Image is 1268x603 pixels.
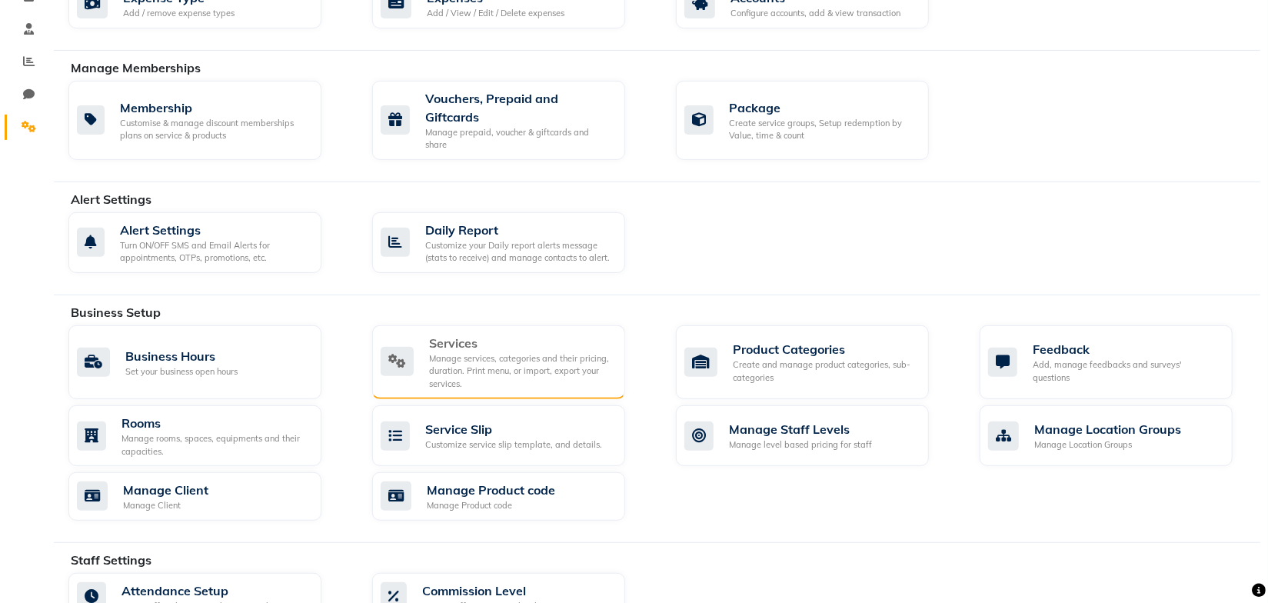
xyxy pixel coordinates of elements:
a: Business HoursSet your business open hours [68,325,349,400]
a: Daily ReportCustomize your Daily report alerts message (stats to receive) and manage contacts to ... [372,212,653,273]
div: Turn ON/OFF SMS and Email Alerts for appointments, OTPs, promotions, etc. [120,239,309,265]
div: Customise & manage discount memberships plans on service & products [120,117,309,142]
a: Service SlipCustomize service slip template, and details. [372,405,653,466]
a: Alert SettingsTurn ON/OFF SMS and Email Alerts for appointments, OTPs, promotions, etc. [68,212,349,273]
div: Add, manage feedbacks and surveys' questions [1033,358,1220,384]
a: Manage ClientManage Client [68,472,349,521]
div: Customize service slip template, and details. [425,438,602,451]
div: Manage Product code [427,481,555,499]
div: Manage services, categories and their pricing, duration. Print menu, or import, export your servi... [429,352,613,391]
div: Attendance Setup [121,581,288,600]
div: Create service groups, Setup redemption by Value, time & count [729,117,917,142]
a: PackageCreate service groups, Setup redemption by Value, time & count [676,81,957,160]
div: Manage Product code [427,499,555,512]
a: Vouchers, Prepaid and GiftcardsManage prepaid, voucher & giftcards and share [372,81,653,160]
div: Set your business open hours [125,365,238,378]
a: FeedbackAdd, manage feedbacks and surveys' questions [980,325,1260,400]
div: Rooms [121,414,309,432]
div: Manage prepaid, voucher & giftcards and share [425,126,613,152]
div: Manage Staff Levels [729,420,872,438]
a: Product CategoriesCreate and manage product categories, sub-categories [676,325,957,400]
div: Manage Location Groups [1034,438,1181,451]
a: Manage Staff LevelsManage level based pricing for staff [676,405,957,466]
div: Add / remove expense types [123,7,235,20]
div: Manage Client [123,481,208,499]
a: RoomsManage rooms, spaces, equipments and their capacities. [68,405,349,466]
div: Commission Level [422,581,537,600]
div: Configure accounts, add & view transaction [731,7,900,20]
a: MembershipCustomise & manage discount memberships plans on service & products [68,81,349,160]
div: Customize your Daily report alerts message (stats to receive) and manage contacts to alert. [425,239,613,265]
div: Product Categories [733,340,917,358]
div: Package [729,98,917,117]
div: Alert Settings [120,221,309,239]
a: Manage Location GroupsManage Location Groups [980,405,1260,466]
a: ServicesManage services, categories and their pricing, duration. Print menu, or import, export yo... [372,325,653,400]
div: Manage Client [123,499,208,512]
div: Feedback [1033,340,1220,358]
div: Daily Report [425,221,613,239]
div: Business Hours [125,347,238,365]
div: Manage rooms, spaces, equipments and their capacities. [121,432,309,458]
div: Vouchers, Prepaid and Giftcards [425,89,613,126]
div: Manage level based pricing for staff [729,438,872,451]
a: Manage Product codeManage Product code [372,472,653,521]
div: Service Slip [425,420,602,438]
div: Membership [120,98,309,117]
div: Add / View / Edit / Delete expenses [427,7,564,20]
div: Services [429,334,613,352]
div: Create and manage product categories, sub-categories [733,358,917,384]
div: Manage Location Groups [1034,420,1181,438]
